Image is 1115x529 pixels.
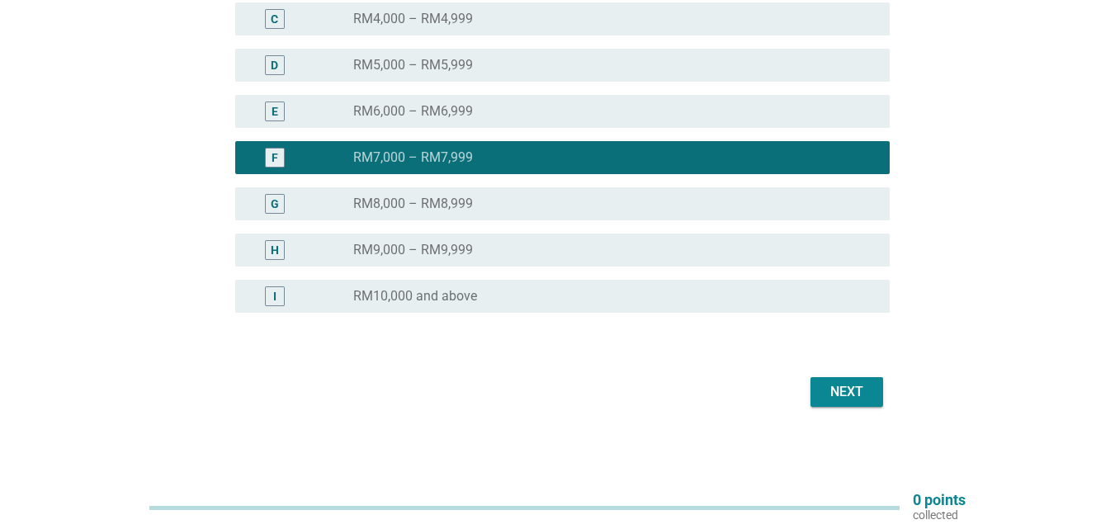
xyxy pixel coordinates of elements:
[824,382,870,402] div: Next
[272,103,278,120] div: E
[810,377,883,407] button: Next
[353,242,473,258] label: RM9,000 – RM9,999
[353,149,473,166] label: RM7,000 – RM7,999
[353,57,473,73] label: RM5,000 – RM5,999
[353,11,473,27] label: RM4,000 – RM4,999
[272,149,278,167] div: F
[353,288,477,305] label: RM10,000 and above
[353,103,473,120] label: RM6,000 – RM6,999
[353,196,473,212] label: RM8,000 – RM8,999
[271,57,278,74] div: D
[271,196,279,213] div: G
[913,493,966,508] p: 0 points
[271,242,279,259] div: H
[273,288,276,305] div: I
[913,508,966,522] p: collected
[271,11,278,28] div: C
